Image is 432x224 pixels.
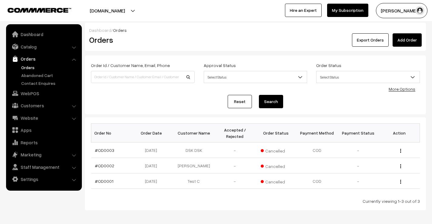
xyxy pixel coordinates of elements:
button: [PERSON_NAME]… [376,3,427,18]
th: Customer Name [173,124,215,142]
a: Staff Management [8,162,80,172]
td: DSK DSK [173,142,215,158]
button: [DOMAIN_NAME] [69,3,146,18]
button: Search [259,95,283,108]
a: WebPOS [8,88,80,99]
th: Payment Method [296,124,338,142]
td: [PERSON_NAME] [173,158,215,173]
a: Reset [228,95,252,108]
th: Order Status [256,124,297,142]
a: Orders [8,53,80,64]
img: COMMMERCE [8,8,71,12]
img: Menu [400,164,401,168]
span: Select Status [204,71,307,83]
a: Orders [20,64,80,71]
a: Website [8,112,80,123]
a: Apps [8,125,80,135]
td: [DATE] [132,173,173,189]
a: Settings [8,174,80,185]
span: Select Status [316,72,420,82]
img: user [415,6,424,15]
th: Order Date [132,124,173,142]
h2: Orders [89,35,194,45]
a: #OD0002 [95,163,114,168]
td: - [338,158,379,173]
img: Menu [400,149,401,153]
a: Dashboard [8,29,80,40]
th: Action [379,124,420,142]
img: Menu [400,180,401,184]
th: Payment Status [338,124,379,142]
a: My Subscription [327,4,368,17]
span: Select Status [316,71,420,83]
a: More Options [389,86,415,92]
td: COD [296,142,338,158]
div: / [89,27,422,33]
th: Order No [91,124,132,142]
div: Currently viewing 1-3 out of 3 [91,198,420,204]
td: - [214,173,256,189]
td: - [214,142,256,158]
a: #OD0003 [95,148,114,153]
td: [DATE] [132,142,173,158]
td: - [338,173,379,189]
td: COD [296,173,338,189]
a: Catalog [8,41,80,52]
span: Cancelled [261,146,291,154]
td: [DATE] [132,158,173,173]
a: Reports [8,137,80,148]
a: Add Order [393,33,422,47]
button: Export Orders [352,33,389,47]
span: Orders [113,28,127,33]
a: #OD0001 [95,179,113,184]
span: Select Status [204,72,307,82]
a: Contact Enquires [20,80,80,86]
label: Approval Status [204,62,236,69]
input: Order Id / Customer Name / Customer Email / Customer Phone [91,71,195,83]
td: - [338,142,379,158]
a: Hire an Expert [285,4,322,17]
label: Order Id / Customer Name, Email, Phone [91,62,170,69]
th: Accepted / Rejected [214,124,256,142]
a: COMMMERCE [8,6,61,13]
a: Abandoned Cart [20,72,80,79]
a: Marketing [8,149,80,160]
label: Order Status [316,62,341,69]
span: Cancelled [261,162,291,169]
td: Test C [173,173,215,189]
td: - [214,158,256,173]
span: Cancelled [261,177,291,185]
a: Customers [8,100,80,111]
a: Dashboard [89,28,111,33]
